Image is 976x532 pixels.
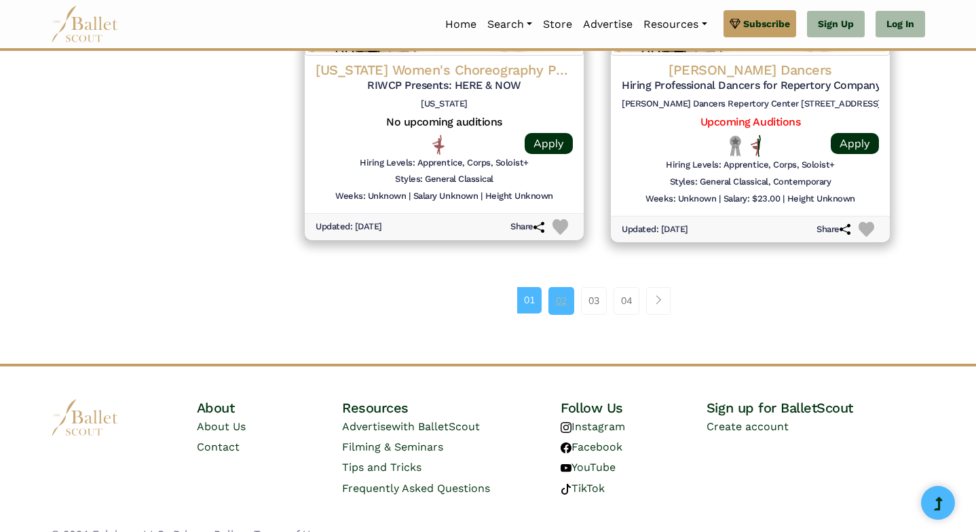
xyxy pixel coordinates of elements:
a: 01 [517,287,542,313]
h6: Salary Unknown [413,191,478,202]
h6: | [409,191,411,202]
a: About Us [197,420,246,433]
img: tiktok logo [561,484,571,495]
a: Contact [197,440,240,453]
img: instagram logo [561,422,571,433]
a: Home [440,10,482,39]
h6: | [783,193,785,205]
a: Tips and Tricks [342,461,421,474]
img: logo [51,399,119,436]
a: Search [482,10,538,39]
img: Heart [552,219,568,235]
a: 03 [581,287,607,314]
h6: Updated: [DATE] [622,224,688,235]
h6: Weeks: Unknown [645,193,716,205]
h4: Sign up for BalletScout [707,399,925,417]
h6: [US_STATE] [316,98,573,110]
a: Apply [525,133,573,154]
img: facebook logo [561,442,571,453]
h4: Resources [342,399,561,417]
h6: Updated: [DATE] [316,221,382,233]
h5: RIWCP Presents: HERE & NOW [316,79,573,93]
span: Subscribe [743,16,790,31]
img: Local [727,135,744,156]
h6: Share [510,221,544,233]
h5: No upcoming auditions [316,115,573,130]
h6: Height Unknown [485,191,553,202]
img: Pointe [432,135,445,155]
h6: Hiring Levels: Apprentice, Corps, Soloist+ [666,159,835,171]
a: Create account [707,420,789,433]
a: Apply [831,133,879,154]
h6: [PERSON_NAME] Dancers Repertory Center [STREET_ADDRESS] 07306 [622,98,879,110]
h6: | [719,193,721,205]
h6: Hiring Levels: Apprentice, Corps, Soloist+ [360,157,529,169]
a: Sign Up [807,11,865,38]
a: Subscribe [724,10,796,37]
h6: Weeks: Unknown [335,191,406,202]
a: Advertisewith BalletScout [342,420,480,433]
a: Frequently Asked Questions [342,482,490,495]
a: Log In [876,11,925,38]
a: 02 [548,287,574,314]
h6: | [481,191,483,202]
img: All [751,135,761,157]
a: Upcoming Auditions [700,115,800,128]
h5: Hiring Professional Dancers for Repertory Company (Summer 2025) [622,79,879,93]
a: Facebook [561,440,622,453]
h4: Follow Us [561,399,707,417]
img: gem.svg [730,16,740,31]
a: YouTube [561,461,616,474]
nav: Page navigation example [517,287,678,314]
h6: Styles: General Classical [395,174,493,185]
a: 04 [614,287,639,314]
h6: Height Unknown [787,193,855,205]
span: with BalletScout [392,420,480,433]
h6: Share [817,224,850,235]
img: youtube logo [561,463,571,474]
h6: Salary: $23.00 [724,193,780,205]
h6: Styles: General Classical, Contemporary [670,176,831,188]
h4: [PERSON_NAME] Dancers [622,61,879,79]
a: TikTok [561,482,605,495]
a: Filming & Seminars [342,440,443,453]
a: Instagram [561,420,625,433]
h4: [US_STATE] Women's Choreography Project [316,61,573,79]
a: Resources [638,10,712,39]
img: Heart [859,222,874,237]
a: Advertise [578,10,638,39]
a: Store [538,10,578,39]
h4: About [197,399,343,417]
